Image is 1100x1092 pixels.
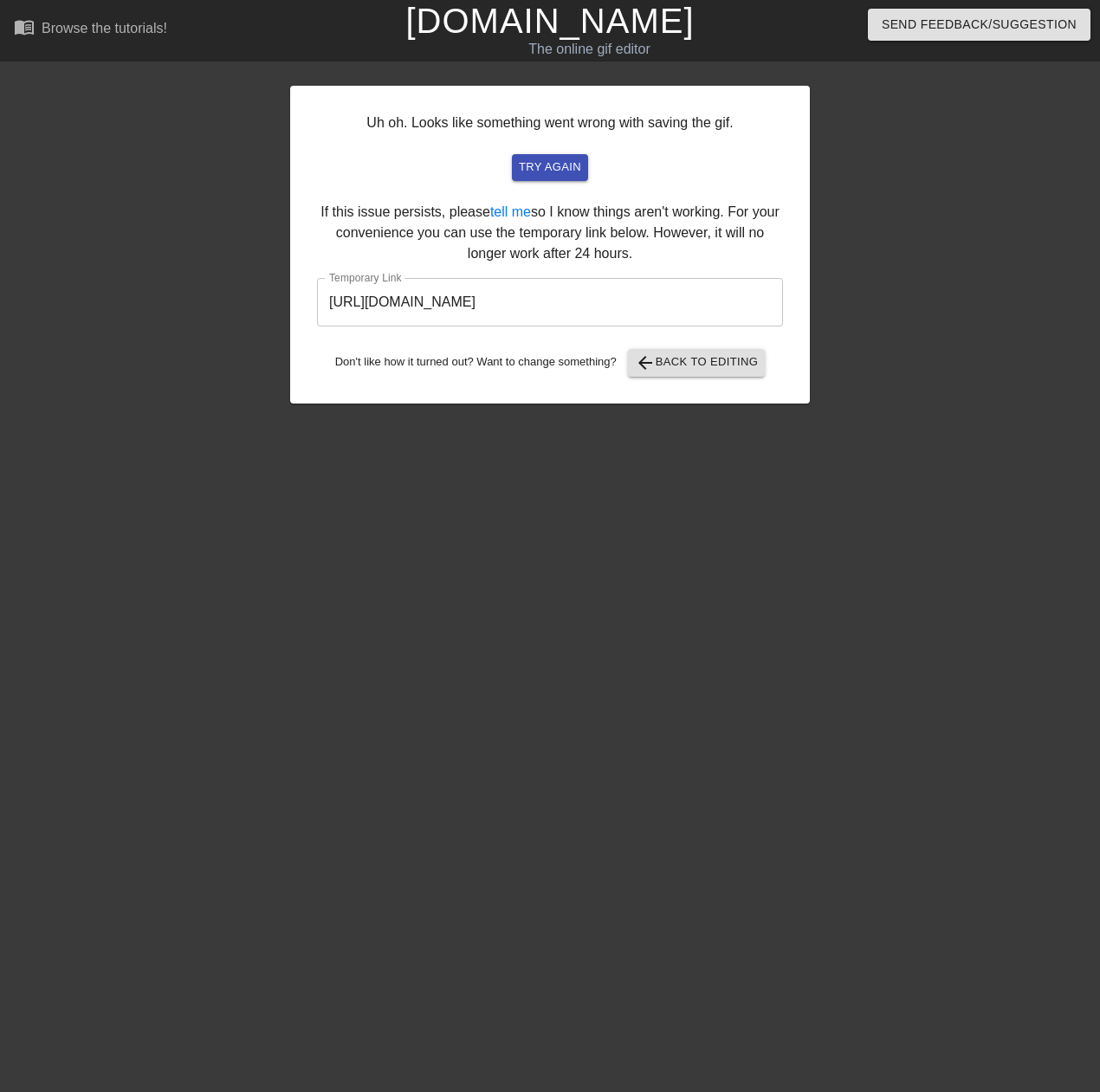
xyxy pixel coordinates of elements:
[375,39,803,60] div: The online gif editor
[405,2,694,40] a: [DOMAIN_NAME]
[14,16,167,43] a: Browse the tutorials!
[882,14,1077,36] span: Send Feedback/Suggestion
[290,86,810,404] div: Uh oh. Looks like something went wrong with saving the gif. If this issue persists, please so I k...
[42,21,167,36] div: Browse the tutorials!
[519,158,581,178] span: try again
[317,278,783,326] input: bare
[14,16,35,37] span: menu_book
[635,352,759,373] span: Back to Editing
[317,349,783,377] div: Don't like how it turned out? Want to change something?
[868,9,1090,41] button: Send Feedback/Suggestion
[635,352,656,373] span: arrow_back
[512,154,588,181] button: try again
[628,349,766,377] button: Back to Editing
[490,204,531,219] a: tell me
